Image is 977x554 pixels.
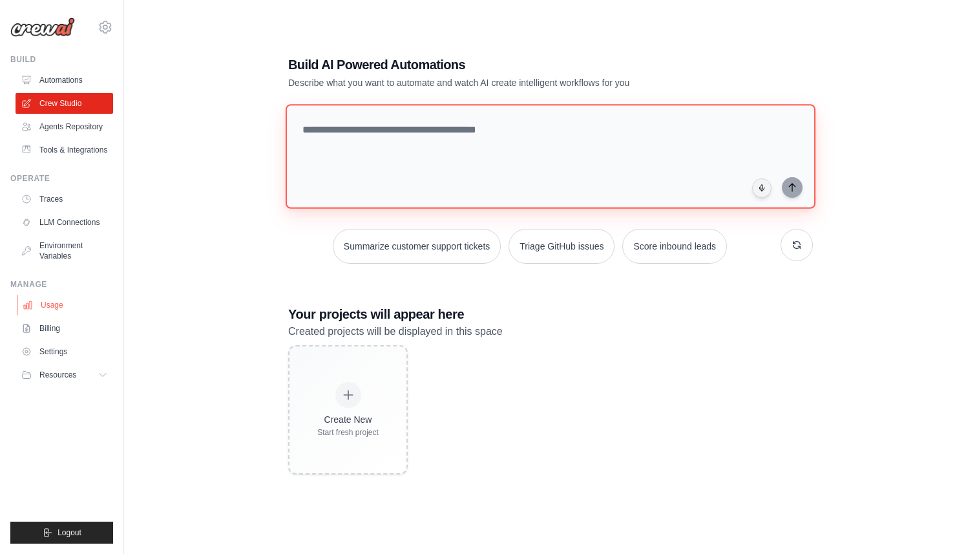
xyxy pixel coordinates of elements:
[10,279,113,290] div: Manage
[288,76,722,89] p: Describe what you want to automate and watch AI create intelligent workflows for you
[16,70,113,91] a: Automations
[16,116,113,137] a: Agents Repository
[39,370,76,380] span: Resources
[333,229,501,264] button: Summarize customer support tickets
[10,54,113,65] div: Build
[317,413,379,426] div: Create New
[509,229,615,264] button: Triage GitHub issues
[17,295,114,315] a: Usage
[16,235,113,266] a: Environment Variables
[10,17,75,37] img: Logo
[622,229,727,264] button: Score inbound leads
[16,212,113,233] a: LLM Connections
[10,173,113,184] div: Operate
[16,93,113,114] a: Crew Studio
[16,341,113,362] a: Settings
[58,527,81,538] span: Logout
[16,365,113,385] button: Resources
[16,189,113,209] a: Traces
[781,229,813,261] button: Get new suggestions
[10,522,113,544] button: Logout
[288,323,813,340] p: Created projects will be displayed in this space
[752,178,772,198] button: Click to speak your automation idea
[317,427,379,438] div: Start fresh project
[16,140,113,160] a: Tools & Integrations
[288,56,722,74] h1: Build AI Powered Automations
[288,305,813,323] h3: Your projects will appear here
[16,318,113,339] a: Billing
